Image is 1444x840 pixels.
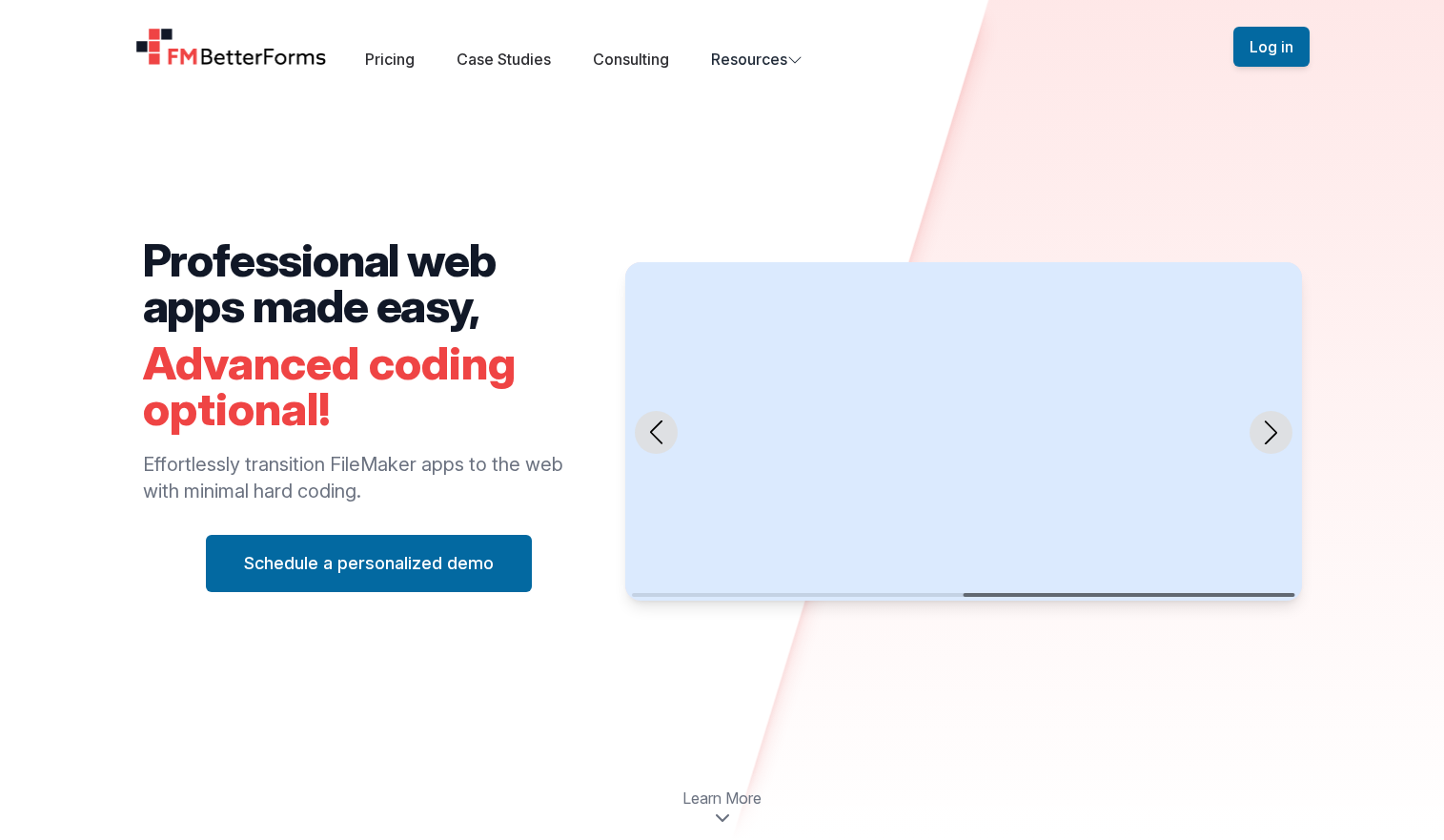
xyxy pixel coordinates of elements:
[1233,27,1310,67] button: Log in
[112,23,1332,71] nav: Global
[143,237,596,329] h2: Professional web apps made easy,
[143,451,596,504] p: Effortlessly transition FileMaker apps to the web with minimal hard coding.
[135,28,328,66] a: Home
[365,50,415,69] a: Pricing
[143,340,596,432] h2: Advanced coding optional!
[711,48,803,71] button: Resources
[593,50,669,69] a: Consulting
[206,535,532,592] button: Schedule a personalized demo
[682,787,762,809] span: Learn More
[625,262,1301,601] swiper-slide: 2 / 2
[457,50,551,69] a: Case Studies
